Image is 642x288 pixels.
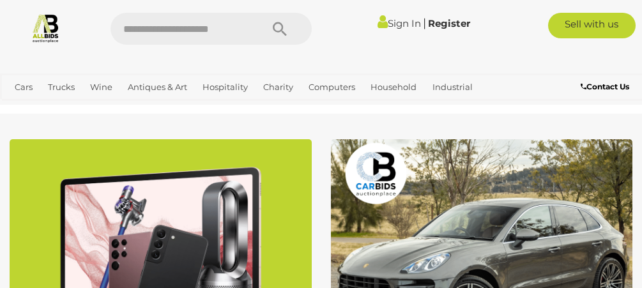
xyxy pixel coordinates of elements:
a: Trucks [43,77,80,98]
button: Search [248,13,312,45]
a: Household [365,77,422,98]
img: Allbids.com.au [31,13,61,43]
a: Charity [258,77,298,98]
a: Office [65,98,99,119]
a: Industrial [427,77,478,98]
a: Computers [303,77,360,98]
span: | [423,16,426,30]
a: Antiques & Art [123,77,192,98]
a: [GEOGRAPHIC_DATA] [146,98,247,119]
a: Sign In [378,17,421,29]
a: Cars [10,77,38,98]
a: Wine [85,77,118,98]
a: Sell with us [548,13,636,38]
a: Jewellery [10,98,59,119]
a: Register [428,17,470,29]
a: Hospitality [197,77,253,98]
a: Contact Us [581,80,632,94]
a: Sports [104,98,141,119]
b: Contact Us [581,82,629,91]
